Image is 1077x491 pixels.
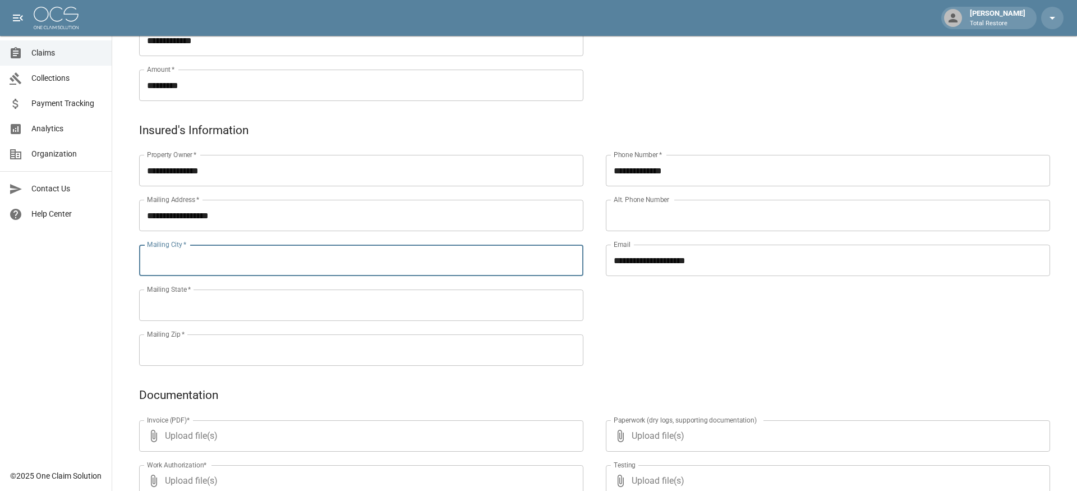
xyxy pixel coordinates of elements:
label: Work Authorization* [147,460,207,470]
div: © 2025 One Claim Solution [10,470,102,481]
span: Help Center [31,208,103,220]
span: Collections [31,72,103,84]
div: [PERSON_NAME] [965,8,1030,28]
span: Analytics [31,123,103,135]
img: ocs-logo-white-transparent.png [34,7,79,29]
label: Invoice (PDF)* [147,415,190,425]
p: Total Restore [970,19,1025,29]
label: Paperwork (dry logs, supporting documentation) [614,415,757,425]
label: Amount [147,65,175,74]
span: Upload file(s) [165,420,553,452]
label: Property Owner [147,150,197,159]
span: Upload file(s) [632,420,1020,452]
label: Phone Number [614,150,662,159]
label: Testing [614,460,636,470]
label: Mailing State [147,284,191,294]
span: Organization [31,148,103,160]
label: Mailing City [147,240,187,249]
span: Payment Tracking [31,98,103,109]
span: Contact Us [31,183,103,195]
span: Claims [31,47,103,59]
label: Alt. Phone Number [614,195,669,204]
label: Email [614,240,630,249]
button: open drawer [7,7,29,29]
label: Mailing Zip [147,329,185,339]
label: Mailing Address [147,195,199,204]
